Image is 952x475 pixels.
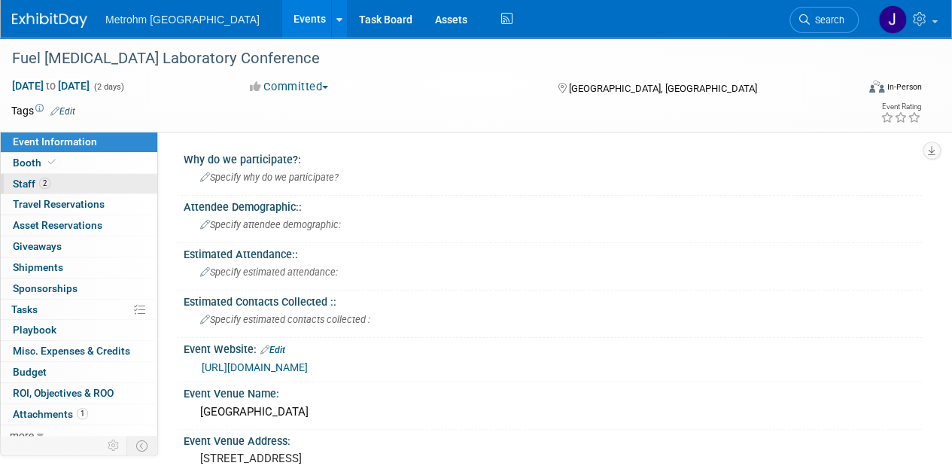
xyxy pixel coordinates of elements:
[184,243,922,262] div: Estimated Attendance::
[881,103,921,111] div: Event Rating
[200,452,475,465] pre: [STREET_ADDRESS]
[11,103,75,118] td: Tags
[39,178,50,189] span: 2
[1,341,157,361] a: Misc. Expenses & Credits
[44,80,58,92] span: to
[13,135,97,148] span: Event Information
[13,366,47,378] span: Budget
[13,240,62,252] span: Giveaways
[1,300,157,320] a: Tasks
[13,157,59,169] span: Booth
[1,153,157,173] a: Booth
[13,408,88,420] span: Attachments
[1,215,157,236] a: Asset Reservations
[184,382,922,401] div: Event Venue Name:
[810,14,844,26] span: Search
[77,408,88,419] span: 1
[568,83,756,94] span: [GEOGRAPHIC_DATA], [GEOGRAPHIC_DATA]
[50,106,75,117] a: Edit
[184,338,922,358] div: Event Website:
[184,148,922,167] div: Why do we participate?:
[200,172,339,183] span: Specify why do we participate?
[245,79,334,95] button: Committed
[12,13,87,28] img: ExhibitDay
[1,236,157,257] a: Giveaways
[1,320,157,340] a: Playbook
[878,5,907,34] img: Joanne Yam
[887,81,922,93] div: In-Person
[1,194,157,215] a: Travel Reservations
[48,158,56,166] i: Booth reservation complete
[13,387,114,399] span: ROI, Objectives & ROO
[1,279,157,299] a: Sponsorships
[13,282,78,294] span: Sponsorships
[1,132,157,152] a: Event Information
[200,266,338,278] span: Specify estimated attendance:
[1,362,157,382] a: Budget
[1,383,157,403] a: ROI, Objectives & ROO
[1,257,157,278] a: Shipments
[200,219,341,230] span: Specify attendee demographic:
[184,196,922,215] div: Attendee Demographic::
[13,261,63,273] span: Shipments
[13,178,50,190] span: Staff
[10,429,34,441] span: more
[1,174,157,194] a: Staff2
[101,436,127,455] td: Personalize Event Tab Strip
[869,81,884,93] img: Format-Inperson.png
[93,82,124,92] span: (2 days)
[184,291,922,309] div: Estimated Contacts Collected ::
[202,361,308,373] a: [URL][DOMAIN_NAME]
[11,303,38,315] span: Tasks
[200,314,370,325] span: Specify estimated contacts collected :
[105,14,260,26] span: Metrohm [GEOGRAPHIC_DATA]
[260,345,285,355] a: Edit
[1,425,157,446] a: more
[789,78,922,101] div: Event Format
[7,45,844,72] div: Fuel [MEDICAL_DATA] Laboratory Conference
[789,7,859,33] a: Search
[13,345,130,357] span: Misc. Expenses & Credits
[11,79,90,93] span: [DATE] [DATE]
[184,430,922,449] div: Event Venue Address:
[1,404,157,425] a: Attachments1
[13,198,105,210] span: Travel Reservations
[195,400,911,424] div: [GEOGRAPHIC_DATA]
[127,436,158,455] td: Toggle Event Tabs
[13,324,56,336] span: Playbook
[13,219,102,231] span: Asset Reservations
